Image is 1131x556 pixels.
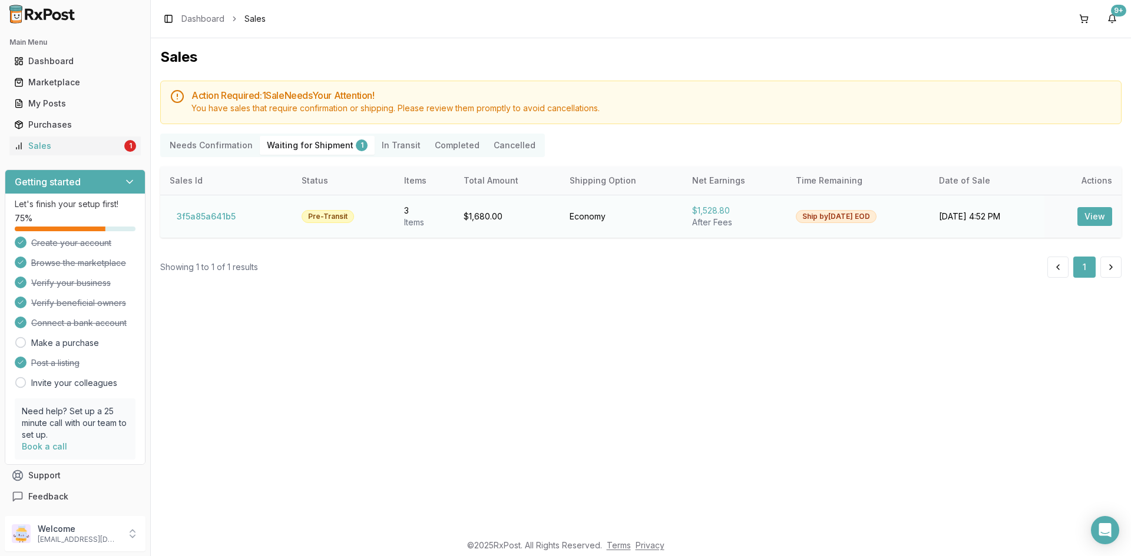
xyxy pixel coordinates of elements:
[1111,5,1126,16] div: 9+
[14,76,136,88] div: Marketplace
[31,297,126,309] span: Verify beneficial owners
[31,277,111,289] span: Verify your business
[683,167,786,195] th: Net Earnings
[428,136,487,155] button: Completed
[9,51,141,72] a: Dashboard
[5,5,80,24] img: RxPost Logo
[12,524,31,543] img: User avatar
[15,212,32,224] span: 75 %
[38,523,120,535] p: Welcome
[302,210,354,223] div: Pre-Transit
[181,13,224,25] a: Dashboard
[9,93,141,114] a: My Posts
[244,13,266,25] span: Sales
[395,167,454,195] th: Items
[31,257,126,269] span: Browse the marketplace
[170,207,243,226] button: 3f5a85a641b5
[570,211,673,222] div: Economy
[939,211,1036,222] div: [DATE] 4:52 PM
[31,377,117,389] a: Invite your colleagues
[292,167,395,195] th: Status
[5,94,145,113] button: My Posts
[692,205,776,217] div: $1,528.80
[160,261,258,273] div: Showing 1 to 1 of 1 results
[163,136,260,155] button: Needs Confirmation
[692,217,776,228] div: After Fees
[14,55,136,67] div: Dashboard
[1044,167,1122,195] th: Actions
[160,167,292,195] th: Sales Id
[9,135,141,157] a: Sales1
[5,465,145,486] button: Support
[5,115,145,134] button: Purchases
[124,140,136,152] div: 1
[31,317,127,329] span: Connect a bank account
[454,167,560,195] th: Total Amount
[28,491,68,502] span: Feedback
[31,337,99,349] a: Make a purchase
[1103,9,1122,28] button: 9+
[15,198,135,210] p: Let's finish your setup first!
[14,98,136,109] div: My Posts
[487,136,543,155] button: Cancelled
[31,357,80,369] span: Post a listing
[5,73,145,92] button: Marketplace
[1073,257,1096,278] button: 1
[5,52,145,71] button: Dashboard
[191,102,1112,114] div: You have sales that require confirmation or shipping. Please review them promptly to avoid cancel...
[191,91,1112,100] h5: Action Required: 1 Sale Need s Your Attention!
[9,38,141,47] h2: Main Menu
[1077,207,1112,226] button: View
[404,217,445,228] div: Item s
[15,175,81,189] h3: Getting started
[38,535,120,544] p: [EMAIL_ADDRESS][DOMAIN_NAME]
[260,136,375,155] button: Waiting for Shipment
[14,140,122,152] div: Sales
[464,211,551,222] div: $1,680.00
[1091,516,1119,544] div: Open Intercom Messenger
[14,119,136,131] div: Purchases
[22,441,67,451] a: Book a call
[160,48,1122,66] h1: Sales
[22,405,128,441] p: Need help? Set up a 25 minute call with our team to set up.
[786,167,930,195] th: Time Remaining
[356,139,368,151] div: 1
[5,486,145,507] button: Feedback
[636,540,664,550] a: Privacy
[181,13,266,25] nav: breadcrumb
[560,167,683,195] th: Shipping Option
[930,167,1045,195] th: Date of Sale
[9,72,141,93] a: Marketplace
[31,237,111,249] span: Create your account
[796,210,877,223] div: Ship by [DATE] EOD
[375,136,428,155] button: In Transit
[5,136,145,155] button: Sales1
[404,205,445,217] div: 3
[607,540,631,550] a: Terms
[9,114,141,135] a: Purchases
